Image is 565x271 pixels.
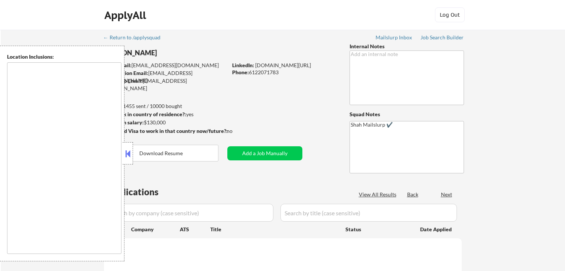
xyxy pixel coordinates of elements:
div: Applications [106,187,180,196]
button: Download Resume [104,145,218,161]
div: Job Search Builder [420,35,464,40]
div: ATS [180,226,210,233]
a: ← Return to /applysquad [103,35,168,42]
strong: LinkedIn: [232,62,254,68]
div: Company [131,226,180,233]
div: View All Results [359,191,399,198]
input: Search by company (case sensitive) [106,204,273,222]
div: ApplyAll [104,9,148,22]
div: Title [210,226,338,233]
a: [DOMAIN_NAME][URL] [255,62,311,68]
div: Back [407,191,419,198]
strong: Phone: [232,69,249,75]
strong: Can work in country of residence?: [104,111,186,117]
div: Next [441,191,453,198]
div: Date Applied [420,226,453,233]
div: $130,000 [104,119,227,126]
div: Squad Notes [350,111,464,118]
div: Status [345,222,409,236]
div: yes [104,111,225,118]
div: ← Return to /applysquad [103,35,168,40]
div: no [227,127,248,135]
div: 1455 sent / 10000 bought [104,102,227,110]
div: [EMAIL_ADDRESS][DOMAIN_NAME] [104,69,227,84]
button: Add a Job Manually [227,146,302,160]
a: Mailslurp Inbox [376,35,413,42]
input: Search by title (case sensitive) [280,204,457,222]
div: Internal Notes [350,43,464,50]
div: Mailslurp Inbox [376,35,413,40]
div: [EMAIL_ADDRESS][DOMAIN_NAME] [104,77,227,92]
div: [EMAIL_ADDRESS][DOMAIN_NAME] [104,62,227,69]
div: Location Inclusions: [7,53,121,61]
strong: Will need Visa to work in that country now/future?: [104,128,228,134]
button: Log Out [435,7,465,22]
div: [PERSON_NAME] [104,48,257,58]
div: 6122071783 [232,69,337,76]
